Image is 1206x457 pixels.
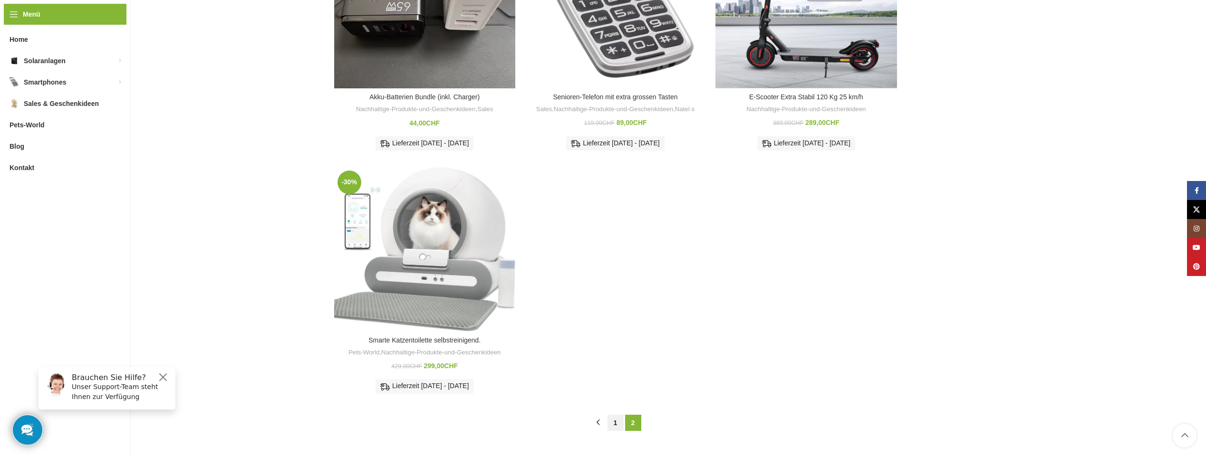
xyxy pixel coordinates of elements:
bdi: 289,00 [805,119,839,126]
a: Pinterest Social Link [1187,257,1206,276]
div: Lieferzeit [DATE] - [DATE] [566,136,664,151]
p: Unser Support-Team steht Ihnen zur Verfügung [41,22,139,42]
h6: Brauchen Sie Hilfe? [41,13,139,22]
span: CHF [633,119,647,126]
img: Customer service [13,13,37,37]
a: Scroll to top button [1173,424,1196,447]
bdi: 44,00 [409,119,440,127]
a: Natel s [675,105,695,114]
span: CHF [826,119,839,126]
span: Seite 2 [625,415,641,431]
a: X Social Link [1187,200,1206,219]
div: , [339,105,511,114]
a: Smarte Katzentoilette selbstreinigend. [368,336,481,344]
span: CHF [791,120,803,126]
img: Sales & Geschenkideen [10,99,19,108]
span: Blog [10,138,24,155]
span: CHF [444,362,458,370]
a: Instagram Social Link [1187,219,1206,238]
a: ← [590,415,606,431]
bdi: 89,00 [617,119,647,126]
a: YouTube Social Link [1187,238,1206,257]
a: Nachhaltige-Produkte-und-Geschenkideen [554,105,673,114]
span: CHF [426,119,440,127]
div: Lieferzeit [DATE] - [DATE] [376,136,473,151]
span: Kontakt [10,159,34,176]
a: Senioren-Telefon mit extra grossen Tasten [553,93,677,101]
div: , [339,348,511,357]
a: Facebook Social Link [1187,181,1206,200]
span: Home [10,31,28,48]
a: Nachhaltige-Produkte-und-Geschenkideen [356,105,475,114]
nav: Produkt-Seitennummerierung [334,415,897,431]
span: Sales & Geschenkideen [24,95,99,112]
a: Nachhaltige-Produkte-und-Geschenkideen [381,348,501,357]
span: Solaranlagen [24,52,66,69]
img: Smartphones [10,77,19,87]
bdi: 119,00 [584,120,614,126]
div: Lieferzeit [DATE] - [DATE] [376,379,473,393]
a: E-Scooter Extra Stabil 120 Kg 25 km/h [749,93,863,101]
a: Sales [477,105,493,114]
a: Akku-Batterien Bundle (inkl. Charger) [369,93,480,101]
span: -30% [338,171,361,194]
a: Seite 1 [608,415,624,431]
a: Sales [536,105,552,114]
a: Pets-World [348,348,380,357]
bdi: 389,00 [773,120,803,126]
div: Lieferzeit [DATE] - [DATE] [757,136,855,151]
img: Solaranlagen [10,56,19,66]
a: Smarte Katzentoilette selbstreinigend. [334,167,515,332]
bdi: 299,00 [424,362,458,370]
button: Close [126,12,138,23]
div: , , [530,105,701,114]
span: Smartphones [24,74,66,91]
span: Menü [23,9,40,19]
span: Pets-World [10,116,45,133]
bdi: 429,00 [391,363,422,370]
a: Nachhaltige-Produkte-und-Geschenkideen [746,105,866,114]
span: CHF [602,120,615,126]
span: CHF [410,363,422,370]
